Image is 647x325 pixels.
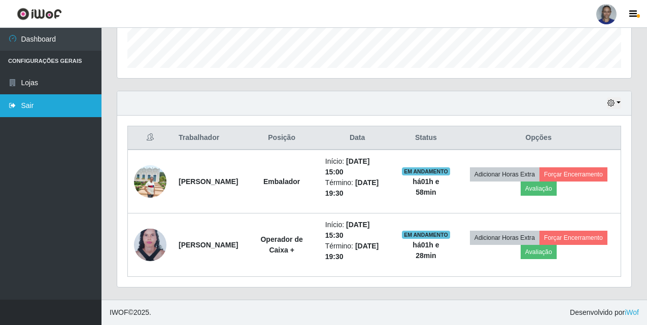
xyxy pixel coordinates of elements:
time: [DATE] 15:30 [325,221,370,239]
strong: Embalador [263,177,300,186]
button: Avaliação [521,245,557,259]
th: Data [319,126,396,150]
a: iWof [625,308,639,316]
li: Início: [325,156,390,177]
span: © 2025 . [110,307,151,318]
li: Término: [325,177,390,199]
strong: há 01 h e 58 min [413,177,439,196]
button: Adicionar Horas Extra [470,167,539,182]
th: Posição [244,126,319,150]
span: Desenvolvido por [570,307,639,318]
th: Opções [457,126,621,150]
li: Término: [325,241,390,262]
button: Avaliação [521,182,557,196]
strong: [PERSON_NAME] [179,241,238,249]
th: Trabalhador [173,126,244,150]
th: Status [395,126,456,150]
img: 1728382310331.jpeg [134,223,166,267]
span: IWOF [110,308,128,316]
strong: Operador de Caixa + [260,235,302,254]
span: EM ANDAMENTO [402,167,450,175]
li: Início: [325,220,390,241]
button: Forçar Encerramento [539,231,607,245]
strong: há 01 h e 28 min [413,241,439,260]
span: EM ANDAMENTO [402,231,450,239]
img: 1752882089703.jpeg [134,165,166,198]
time: [DATE] 15:00 [325,157,370,176]
button: Forçar Encerramento [539,167,607,182]
strong: [PERSON_NAME] [179,177,238,186]
button: Adicionar Horas Extra [470,231,539,245]
img: CoreUI Logo [17,8,62,20]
